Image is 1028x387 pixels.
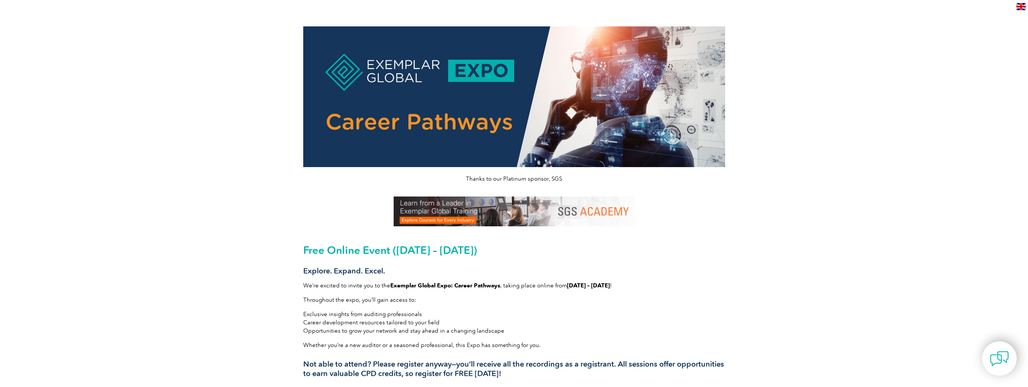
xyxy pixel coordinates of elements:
[1016,3,1026,10] img: en
[303,296,725,304] p: Throughout the expo, you’ll gain access to:
[303,244,725,256] h2: Free Online Event ([DATE] – [DATE])
[394,197,635,226] img: SGS
[303,359,725,378] h3: Not able to attend? Please register anyway—you’ll receive all the recordings as a registrant. All...
[303,26,725,167] img: career pathways
[390,282,500,289] strong: Exemplar Global Expo: Career Pathways
[303,327,725,335] li: Opportunities to grow your network and stay ahead in a changing landscape
[303,266,725,276] h3: Explore. Expand. Excel.
[303,310,725,318] li: Exclusive insights from auditing professionals
[303,281,725,290] p: We’re excited to invite you to the , taking place online from !
[303,175,725,183] p: Thanks to our Platinum sponsor, SGS
[303,341,725,349] p: Whether you’re a new auditor or a seasoned professional, this Expo has something for you.
[990,349,1009,368] img: contact-chat.png
[567,282,610,289] strong: [DATE] – [DATE]
[303,318,725,327] li: Career development resources tailored to your field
